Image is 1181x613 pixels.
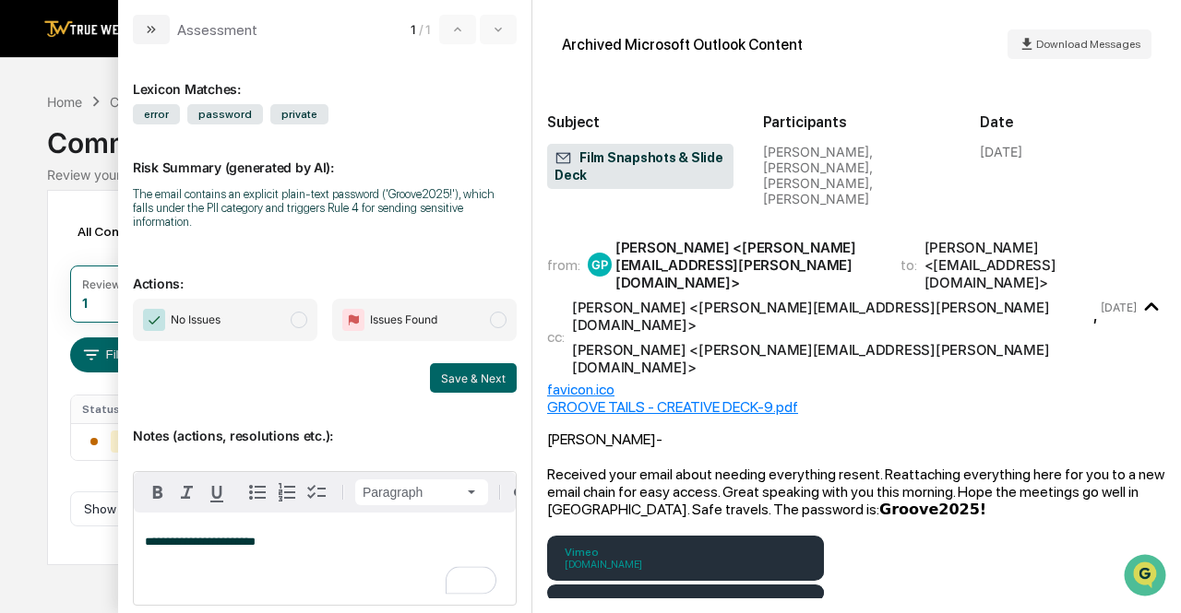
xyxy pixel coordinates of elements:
[134,513,516,605] div: To enrich screen reader interactions, please activate Accessibility in Grammarly extension settings
[1008,29,1151,59] button: Download Messages
[37,266,116,285] span: Data Lookup
[133,187,517,229] div: The email contains an explicit plain-text password ('Groove2025!'), which falls under the PII cat...
[82,277,171,291] div: Review Required
[110,94,259,110] div: Communications Archive
[547,328,565,346] span: cc:
[411,22,415,37] span: 1
[63,159,233,173] div: We're available if you need us!
[44,20,133,38] img: logo
[419,22,435,37] span: / 1
[980,113,1166,131] h2: Date
[11,259,124,292] a: 🔎Data Lookup
[547,113,734,131] h2: Subject
[925,239,1097,291] div: [PERSON_NAME] <[EMAIL_ADDRESS][DOMAIN_NAME]>
[342,309,364,331] img: Flag
[133,406,517,443] p: Notes (actions, resolutions etc.):
[615,239,878,291] div: [PERSON_NAME] <[PERSON_NAME][EMAIL_ADDRESS][PERSON_NAME][DOMAIN_NAME]>
[184,312,223,325] span: Pylon
[547,256,580,274] span: from:
[63,140,303,159] div: Start new chat
[11,224,126,257] a: 🖐️Preclearance
[173,477,202,507] button: Italic
[565,546,599,559] a: Vimeo
[18,268,33,283] div: 🔎
[177,21,257,39] div: Assessment
[143,477,173,507] button: Bold
[37,231,119,250] span: Preclearance
[152,231,229,250] span: Attestations
[126,224,236,257] a: 🗄️Attestations
[187,104,263,124] span: password
[18,38,336,67] p: How can we help?
[202,477,232,507] button: Underline
[879,501,986,518] span: Groove2025!
[1036,38,1140,51] span: Download Messages
[143,309,165,331] img: Checkmark
[47,167,1134,183] div: Review your communication records across channels
[133,253,517,291] p: Actions:
[901,256,917,274] span: to:
[82,295,88,311] div: 1
[133,59,517,97] div: Lexicon Matches:
[547,381,1166,398] div: favicon.ico
[588,253,612,277] div: GP
[18,140,52,173] img: 1746055101610-c473b297-6a78-478c-a979-82029cc54cd1
[547,398,1166,416] div: GROOVE TAILS - CREATIVE DECK-9.pdf
[171,311,221,329] span: No Issues
[763,113,949,131] h2: Participants
[70,337,150,372] button: Filters
[18,233,33,248] div: 🖐️
[763,144,949,206] div: [PERSON_NAME], [PERSON_NAME], [PERSON_NAME], [PERSON_NAME]
[572,299,1093,334] div: [PERSON_NAME] <[PERSON_NAME][EMAIL_ADDRESS][PERSON_NAME][DOMAIN_NAME]>
[370,311,437,329] span: Issues Found
[47,94,82,110] div: Home
[133,137,517,175] p: Risk Summary (generated by AI):
[130,311,223,325] a: Powered byPylon
[565,559,642,571] a: [DOMAIN_NAME]
[547,430,1166,584] div: [PERSON_NAME]-
[133,104,180,124] span: error
[572,341,1097,376] div: [PERSON_NAME] <[PERSON_NAME][EMAIL_ADDRESS][PERSON_NAME][DOMAIN_NAME]>
[47,112,1134,159] div: Communications Archive
[555,149,726,184] span: Film Snapshots & Slide Deck
[71,395,155,423] th: Status
[547,536,824,581] a: Vimeo [DOMAIN_NAME]
[355,479,488,505] button: Block type
[1101,301,1137,314] time: Wednesday, September 10, 2025 at 11:14:37 AM
[430,363,517,393] button: Save & Next
[572,299,1097,334] span: ,
[134,233,149,248] div: 🗄️
[270,104,328,124] span: private
[980,144,1022,159] div: [DATE]
[547,466,1166,518] div: Received your email about needing everything resent. Reattaching everything here for you to a new...
[1122,552,1172,602] iframe: Open customer support
[314,146,336,168] button: Start new chat
[70,217,209,246] div: All Conversations
[562,36,803,53] div: Archived Microsoft Outlook Content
